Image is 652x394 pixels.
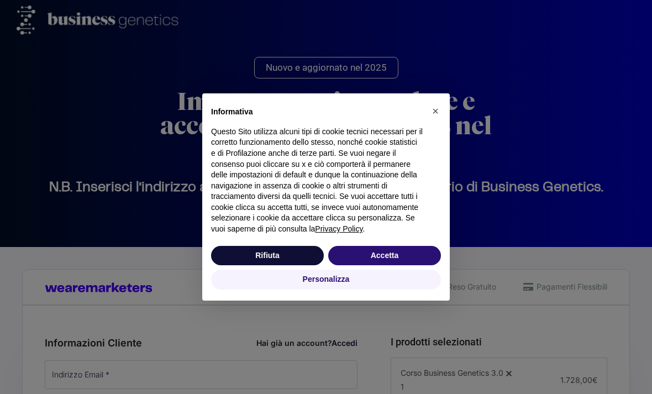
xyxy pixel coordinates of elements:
button: Rifiuta [211,246,324,266]
a: Privacy Policy [315,224,362,233]
button: Chiudi questa informativa [427,102,444,120]
h2: Informativa [211,107,423,118]
p: Questo Sito utilizza alcuni tipi di cookie tecnici necessari per il corretto funzionamento dello ... [211,127,423,235]
button: Accetta [328,246,441,266]
button: Personalizza [211,270,441,290]
span: × [432,105,439,117]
